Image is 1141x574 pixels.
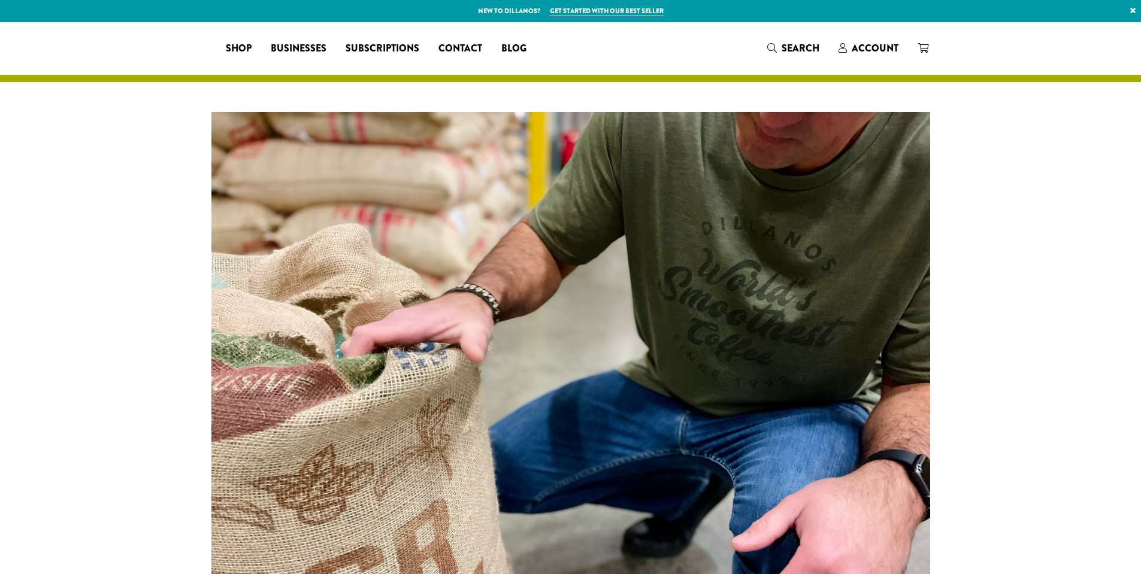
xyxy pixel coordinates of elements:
[550,6,664,16] a: Get started with our best seller
[782,41,819,55] span: Search
[271,41,326,56] span: Businesses
[852,41,898,55] span: Account
[346,41,419,56] span: Subscriptions
[216,39,261,58] a: Shop
[758,38,829,58] a: Search
[501,41,526,56] span: Blog
[438,41,482,56] span: Contact
[226,41,252,56] span: Shop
